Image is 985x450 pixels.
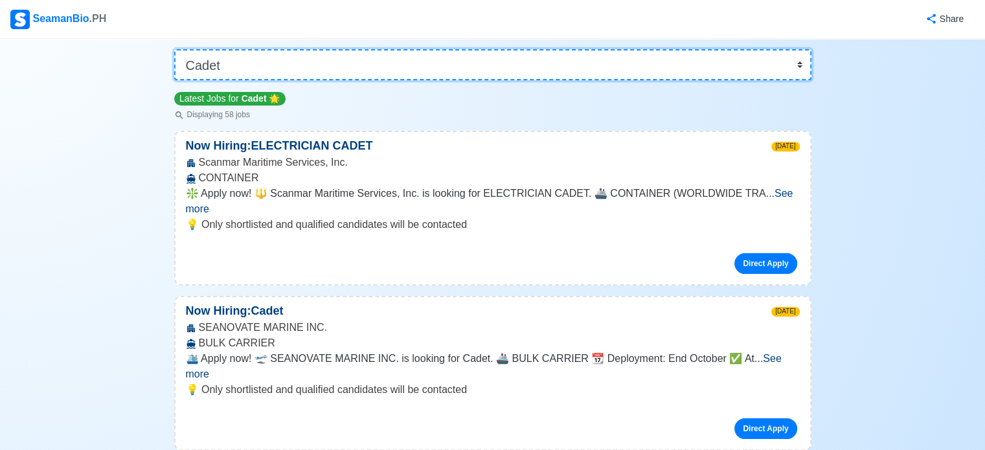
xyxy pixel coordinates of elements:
[175,302,294,320] p: Now Hiring: Cadet
[242,93,267,104] span: Cadet
[186,353,782,379] span: ...
[186,217,800,232] p: 💡 Only shortlisted and qualified candidates will be contacted
[771,307,799,317] span: [DATE]
[186,353,782,379] span: See more
[771,142,799,152] span: [DATE]
[174,92,286,106] p: Latest Jobs for
[912,6,975,32] button: Share
[89,13,107,24] span: .PH
[174,109,286,120] p: Displaying 58 jobs
[186,188,766,199] span: ❇️ Apply now! 🔱 Scanmar Maritime Services, Inc. is looking for ELECTRICIAN CADET. 🚢 CONTAINER (WO...
[734,418,797,439] a: Direct Apply
[734,253,797,274] a: Direct Apply
[175,137,383,155] p: Now Hiring: ELECTRICIAN CADET
[175,320,810,351] div: SEANOVATE MARINE INC. BULK CARRIER
[10,10,106,29] div: SeamanBio
[269,93,280,104] span: star
[186,353,754,364] span: 🛳️ Apply now! 🛫 SEANOVATE MARINE INC. is looking for Cadet. 🚢 BULK CARRIER 📆 Deployment: End Octo...
[175,155,810,186] div: Scanmar Maritime Services, Inc. CONTAINER
[186,382,800,398] p: 💡 Only shortlisted and qualified candidates will be contacted
[10,10,30,29] img: Logo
